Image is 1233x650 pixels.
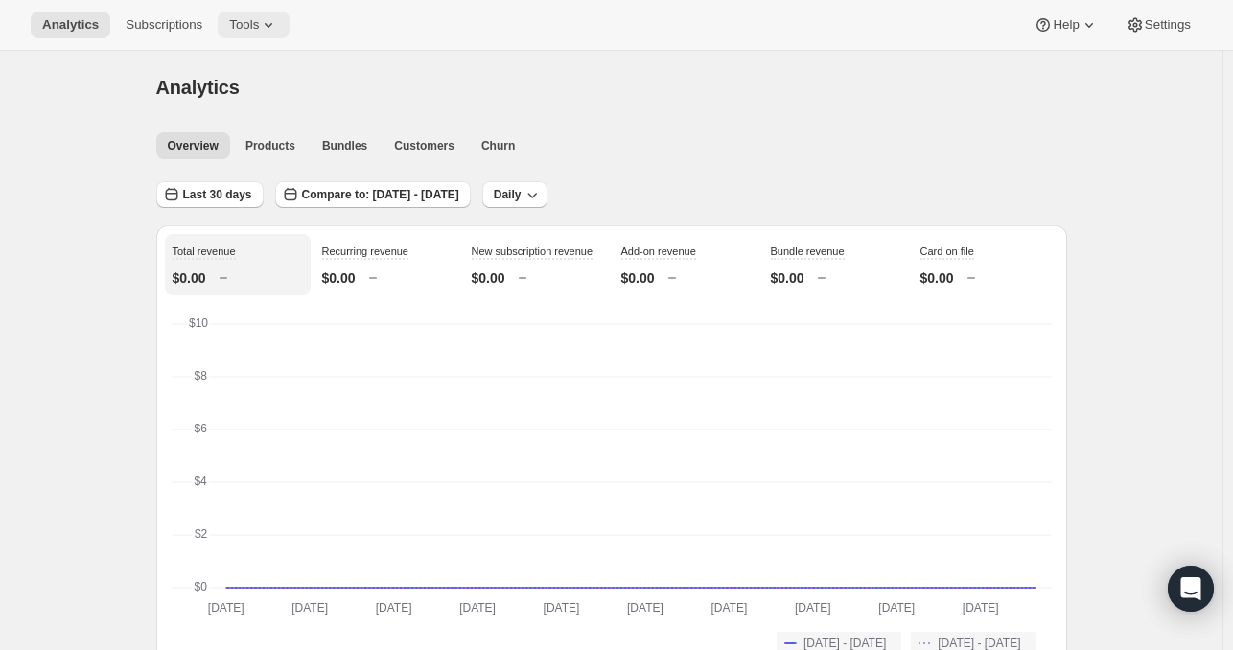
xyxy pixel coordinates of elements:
text: [DATE] [459,601,496,615]
text: $10 [189,316,208,330]
span: Customers [394,138,454,153]
span: Last 30 days [183,187,252,202]
p: $0.00 [621,268,655,288]
span: New subscription revenue [472,245,593,257]
span: Bundles [322,138,367,153]
text: $8 [194,369,207,383]
text: [DATE] [543,601,579,615]
text: $4 [194,475,207,488]
text: [DATE] [794,601,830,615]
span: Tools [229,17,259,33]
div: Open Intercom Messenger [1168,566,1214,612]
text: [DATE] [962,601,998,615]
span: Subscriptions [126,17,202,33]
text: $6 [194,422,207,435]
text: [DATE] [291,601,328,615]
p: $0.00 [173,268,206,288]
span: Add-on revenue [621,245,696,257]
button: Help [1022,12,1109,38]
span: Card on file [920,245,974,257]
span: Analytics [42,17,99,33]
p: $0.00 [771,268,804,288]
span: Bundle revenue [771,245,845,257]
button: Subscriptions [114,12,214,38]
p: $0.00 [322,268,356,288]
span: Help [1053,17,1079,33]
button: Compare to: [DATE] - [DATE] [275,181,471,208]
span: Recurring revenue [322,245,409,257]
button: Tools [218,12,290,38]
text: $2 [194,527,207,541]
p: $0.00 [472,268,505,288]
text: [DATE] [710,601,747,615]
span: Settings [1145,17,1191,33]
span: Products [245,138,295,153]
p: $0.00 [920,268,954,288]
span: Churn [481,138,515,153]
button: Daily [482,181,548,208]
span: Analytics [156,77,240,98]
span: Total revenue [173,245,236,257]
text: [DATE] [878,601,915,615]
text: [DATE] [375,601,411,615]
button: Last 30 days [156,181,264,208]
button: Analytics [31,12,110,38]
span: Overview [168,138,219,153]
text: [DATE] [627,601,663,615]
span: Daily [494,187,522,202]
text: [DATE] [207,601,244,615]
text: $0 [194,580,207,593]
span: Compare to: [DATE] - [DATE] [302,187,459,202]
button: Settings [1114,12,1202,38]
